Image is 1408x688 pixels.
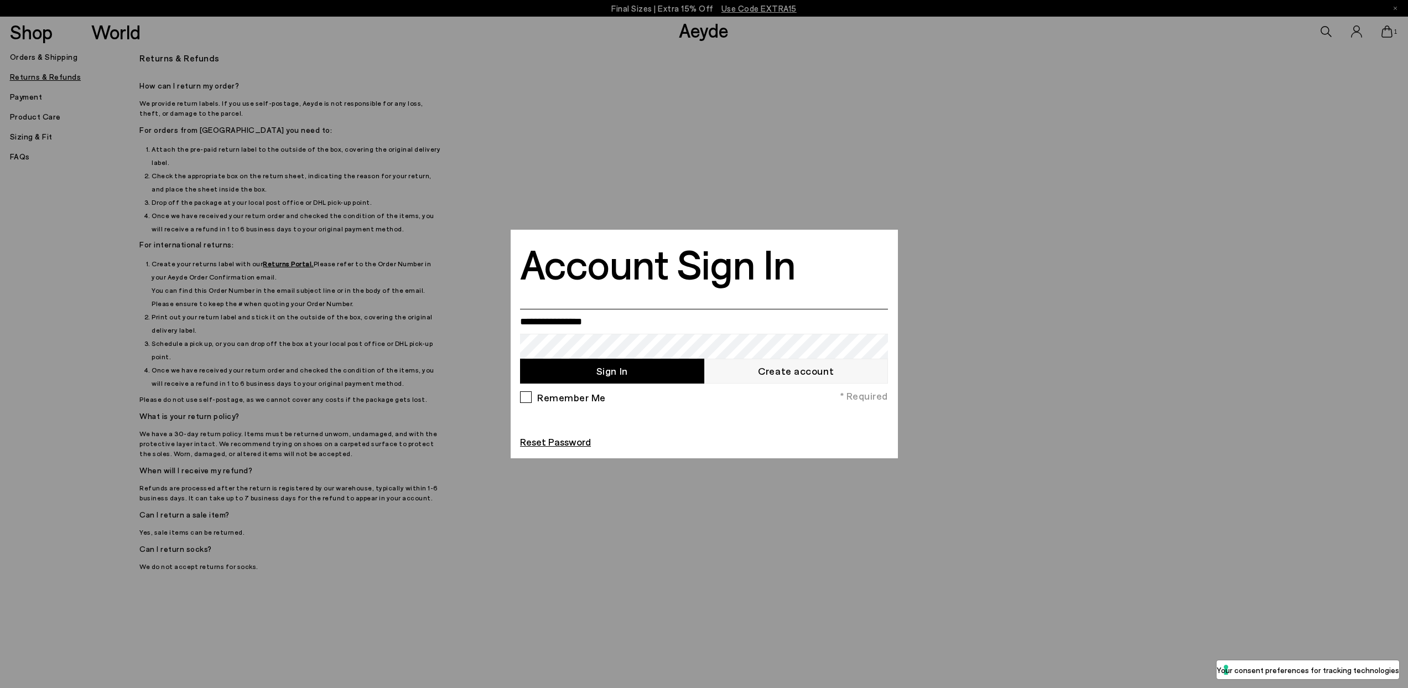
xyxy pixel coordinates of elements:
[704,359,888,384] a: Create account
[1217,660,1399,679] button: Your consent preferences for tracking technologies
[520,436,591,448] a: Reset Password
[534,391,606,402] label: Remember Me
[520,359,704,384] button: Sign In
[520,241,796,285] h2: Account Sign In
[840,389,888,403] span: * Required
[1217,664,1399,676] label: Your consent preferences for tracking technologies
